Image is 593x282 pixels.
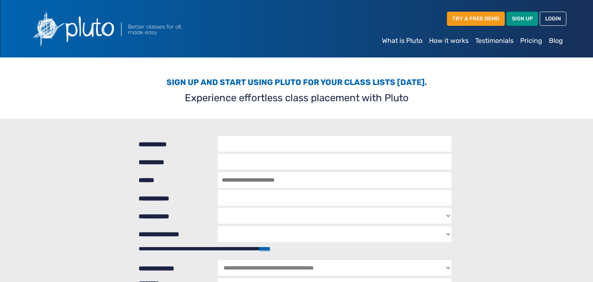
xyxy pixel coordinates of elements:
p: Experience effortless class placement with Pluto [32,90,561,105]
a: Blog [546,32,566,49]
a: Testimonials [472,32,517,49]
h3: Sign up and start using Pluto for your class lists [DATE]. [32,77,561,87]
a: LOGIN [540,12,566,25]
img: Pluto logo with the text Better classes for all, made easy [27,7,227,51]
a: How it works [426,32,472,49]
a: Pricing [517,32,546,49]
a: What is Pluto [379,32,426,49]
a: SIGN UP [506,12,538,25]
a: TRY A FREE DEMO [447,12,505,25]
